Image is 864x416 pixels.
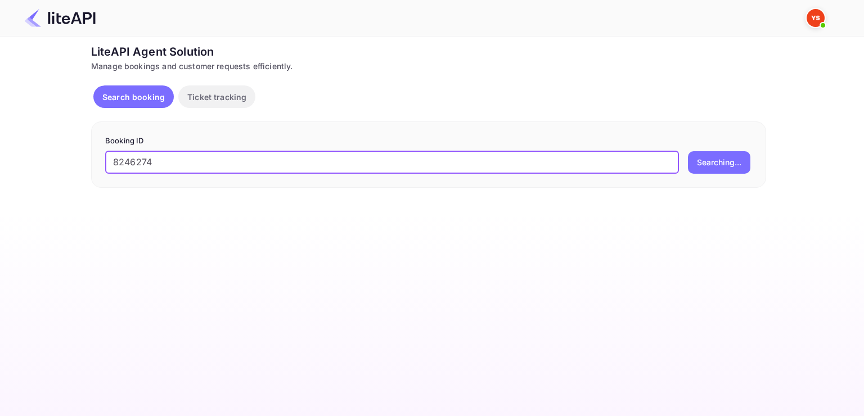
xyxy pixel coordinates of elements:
[187,91,246,103] p: Ticket tracking
[91,60,766,72] div: Manage bookings and customer requests efficiently.
[688,151,750,174] button: Searching...
[91,43,766,60] div: LiteAPI Agent Solution
[807,9,825,27] img: Yandex Support
[105,135,752,147] p: Booking ID
[102,91,165,103] p: Search booking
[105,151,679,174] input: Enter Booking ID (e.g., 63782194)
[25,9,96,27] img: LiteAPI Logo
